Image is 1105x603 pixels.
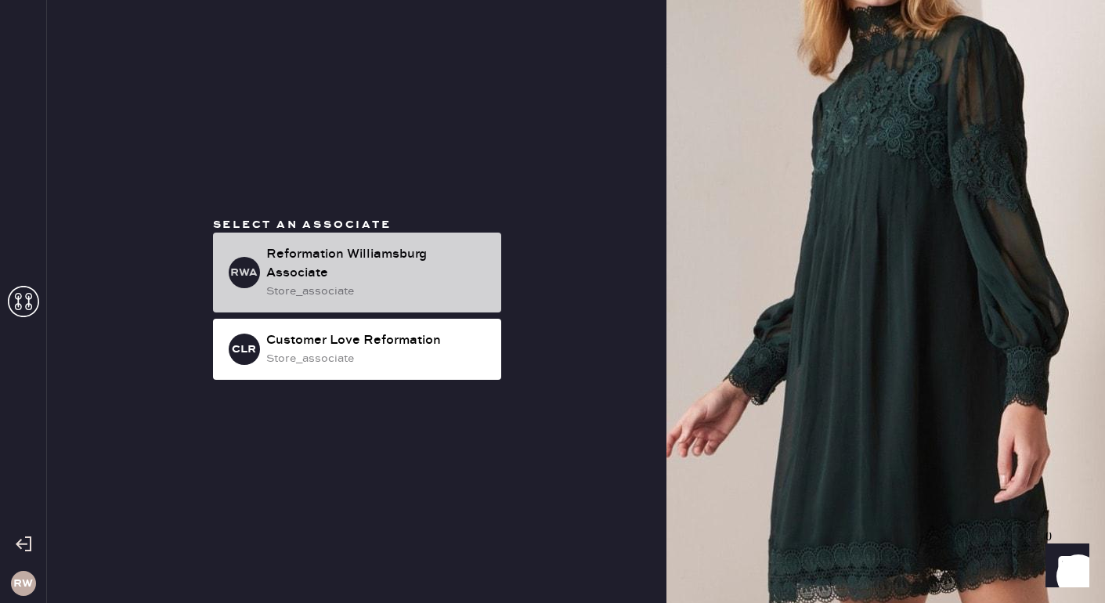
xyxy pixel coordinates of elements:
div: Reformation Williamsburg Associate [266,245,489,283]
iframe: Front Chat [1031,533,1098,600]
span: Select an associate [213,218,392,232]
div: store_associate [266,283,489,300]
div: store_associate [266,350,489,367]
h3: RW [13,578,33,589]
div: Customer Love Reformation [266,331,489,350]
h3: RWA [230,267,258,278]
h3: CLR [232,344,256,355]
